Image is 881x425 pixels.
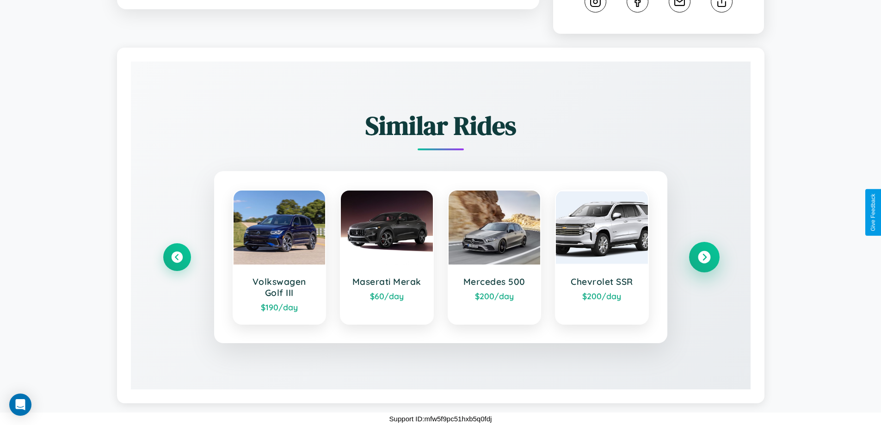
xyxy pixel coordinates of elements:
[870,194,876,231] div: Give Feedback
[458,291,531,301] div: $ 200 /day
[350,276,424,287] h3: Maserati Merak
[243,276,316,298] h3: Volkswagen Golf III
[340,190,434,325] a: Maserati Merak$60/day
[448,190,542,325] a: Mercedes 500$200/day
[389,413,492,425] p: Support ID: mfw5f9pc51hxb5q0fdj
[9,394,31,416] div: Open Intercom Messenger
[565,291,639,301] div: $ 200 /day
[458,276,531,287] h3: Mercedes 500
[565,276,639,287] h3: Chevrolet SSR
[243,302,316,312] div: $ 190 /day
[163,108,718,143] h2: Similar Rides
[350,291,424,301] div: $ 60 /day
[233,190,327,325] a: Volkswagen Golf III$190/day
[555,190,649,325] a: Chevrolet SSR$200/day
